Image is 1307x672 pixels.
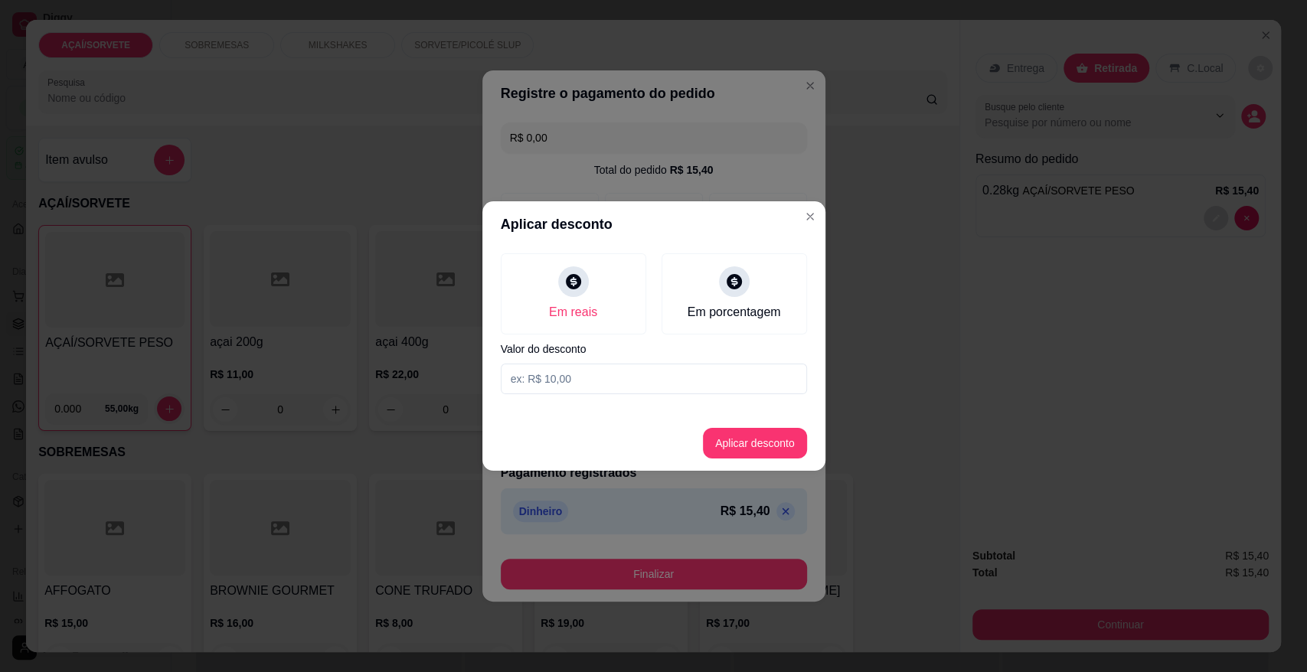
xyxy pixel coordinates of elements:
input: Valor do desconto [501,364,807,394]
button: Aplicar desconto [703,428,807,458]
div: Em porcentagem [688,303,781,321]
button: Close [798,204,822,229]
header: Aplicar desconto [482,201,825,247]
div: Em reais [549,303,597,321]
label: Valor do desconto [501,344,807,354]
